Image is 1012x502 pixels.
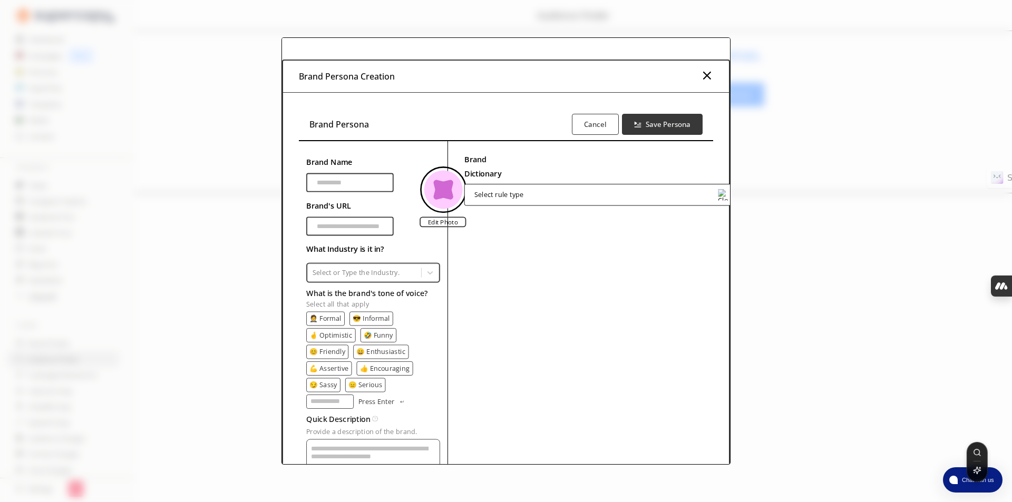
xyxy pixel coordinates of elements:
[306,412,371,426] h3: Quick Description
[584,120,607,129] b: Cancel
[306,311,440,409] div: tone-text-list
[400,400,405,402] img: Press Enter
[372,416,378,422] img: Tooltip Icon
[700,69,713,82] img: Close
[358,398,394,405] p: Press Enter
[309,116,369,132] h3: Brand Persona
[310,331,353,339] button: 🤞 Optimistic
[646,120,690,129] b: Save Persona
[464,152,502,181] h2: Brand Dictionary
[310,365,349,372] button: 💪 Assertive
[364,331,393,339] button: 🤣 Funny
[306,173,394,192] input: brand-persona-input-input
[306,155,394,169] h2: Brand Name
[943,467,1003,493] button: atlas-launcher
[299,68,395,84] h3: Brand Persona Creation
[474,191,524,198] div: Select rule type
[310,348,346,355] button: 😊 Friendly
[360,365,410,372] button: 👍 Encouraging
[310,314,342,322] button: 🤵 Formal
[306,439,440,472] textarea: textarea-textarea
[420,216,466,227] label: Edit Photo
[306,394,354,408] input: tone-input
[348,381,382,388] button: 😑 Serious
[572,114,619,135] button: Cancel
[700,69,713,84] button: Close
[353,314,390,322] button: 😎 Informal
[306,286,440,300] h3: What is the brand's tone of voice?
[958,476,996,484] span: Chat with us
[622,114,703,135] button: Save Persona
[306,199,394,213] h2: Brand's URL
[306,300,440,307] p: Select all that apply
[306,216,394,235] input: brand-persona-input-input
[421,166,467,212] img: Close
[357,348,406,355] button: 😄 Enthusiastic
[306,242,440,256] h2: What Industry is it in?
[306,428,440,435] p: Provide a description of the brand.
[310,381,337,388] button: 😏 Sassy
[358,394,406,408] button: Press Enter Press Enter
[718,189,729,201] img: Close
